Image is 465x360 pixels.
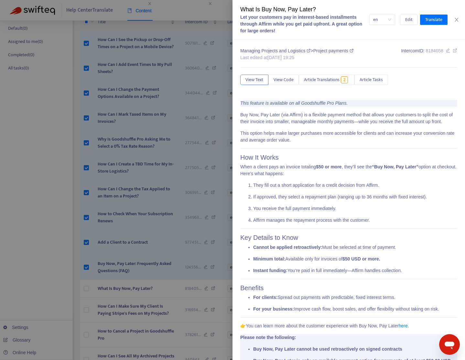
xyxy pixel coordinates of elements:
span: View Code [274,76,294,83]
p: 👉You can learn more about the customer experience with Buy Now, Pay Later . [240,323,457,329]
span: View Text [245,76,263,83]
span: Edit [405,16,413,23]
span: Article Translations [304,76,340,83]
span: Managing Projects and Logistics > [240,48,313,53]
button: Close [452,17,461,23]
button: View Code [268,75,299,85]
h2: Key Details to Know [240,234,457,241]
b: Buy Now, Pay Later cannot be used retroactively on signed contracts [253,346,402,352]
b: For your business: [253,306,294,312]
span: close [454,17,459,22]
p: They fill out a short application for a credit decision from Affirm. [253,182,457,189]
b: For clients: [253,295,277,300]
p: When a client pays an invoice totaling , they’ll see the option at checkout. Here’s what happens: [240,164,457,177]
div: What Is Buy Now, Pay Later? [240,5,369,14]
b: Cannot be applied retroactively: [253,245,322,250]
button: View Text [240,75,268,85]
p: Available only for invoices of [253,256,457,262]
p: You receive the full payment immediately. [253,205,457,212]
b: “Buy Now, Pay Later” [372,164,418,169]
button: Edit [400,15,418,25]
p: If approved, they select a repayment plan (ranging up to 36 months with fixed interest). [253,194,457,200]
h2: How It Works [240,154,457,161]
p: Must be selected at time of payment. [253,244,457,251]
span: 8184058 [426,48,443,53]
button: Article Tasks [354,75,388,85]
i: This feature is available on all Goodshuffle Pro Plans. [240,101,348,106]
span: Translate [425,16,442,23]
p: Improve cash flow, boost sales, and offer flexibility without taking on risk. [253,306,457,312]
p: You’re paid in full immediately—Affirm handles collection. [253,267,457,274]
span: Article Tasks [360,76,383,83]
p: Buy Now, Pay Later (via Affirm) is a flexible payment method that allows your customers to split ... [240,111,457,125]
span: Project payments [313,48,353,53]
div: Let your customers pay in interest-based installments through Affirm while you get paid upfront. ... [240,14,369,34]
div: Last edited at [DATE] 19:25 [240,54,353,61]
span: 2 [341,76,348,83]
span: en [373,15,391,25]
a: here [399,323,408,328]
iframe: Button to launch messaging window [439,334,460,355]
p: Spread out payments with predictable, fixed interest terms. [253,294,457,301]
b: $50 USD or more. [342,256,380,261]
button: Translate [420,15,448,25]
b: Instant funding: [253,268,287,273]
b: Minimum total: [253,256,286,261]
b: $50 or more [316,164,341,169]
p: This option helps make larger purchases more accessible for clients and can increase your convers... [240,130,457,143]
div: Intercom ID: [401,48,457,61]
p: Affirm manages the repayment process with the customer. [253,217,457,224]
h2: Benefits [240,284,457,292]
button: Article Translations2 [299,75,354,85]
b: Please note the following: [240,335,296,340]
